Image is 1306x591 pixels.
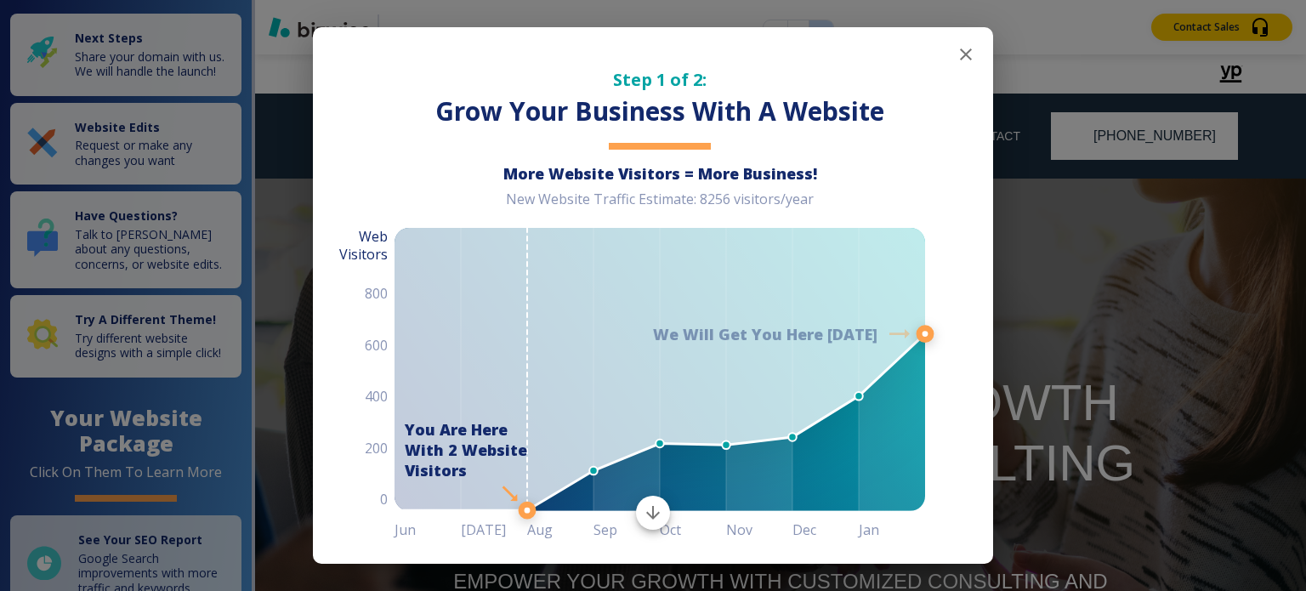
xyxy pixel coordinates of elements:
h5: Step 1 of 2: [395,68,925,91]
h6: Jan [859,518,925,542]
h6: Dec [792,518,859,542]
h6: Jun [395,518,461,542]
h3: Grow Your Business With A Website [395,94,925,129]
h6: More Website Visitors = More Business! [395,163,925,184]
h6: Oct [660,518,726,542]
h6: Sep [593,518,660,542]
h6: Aug [527,518,593,542]
div: New Website Traffic Estimate: 8256 visitors/year [395,190,925,222]
button: Scroll to bottom [636,496,670,530]
h6: Nov [726,518,792,542]
h6: [DATE] [461,518,527,542]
